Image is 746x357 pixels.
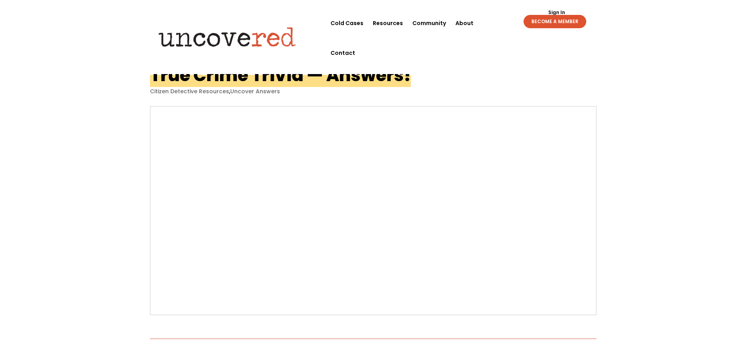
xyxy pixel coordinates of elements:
a: Uncover Answers [230,87,280,95]
a: BECOME A MEMBER [524,15,586,28]
p: , [150,88,596,95]
a: About [455,8,473,38]
img: Uncovered logo [152,22,303,52]
a: Contact [331,38,355,68]
a: Sign In [544,10,569,15]
a: Cold Cases [331,8,363,38]
a: Community [412,8,446,38]
h1: True Crime Trivia — Answers! [150,63,411,87]
a: Citizen Detective Resources [150,87,229,95]
a: Resources [373,8,403,38]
